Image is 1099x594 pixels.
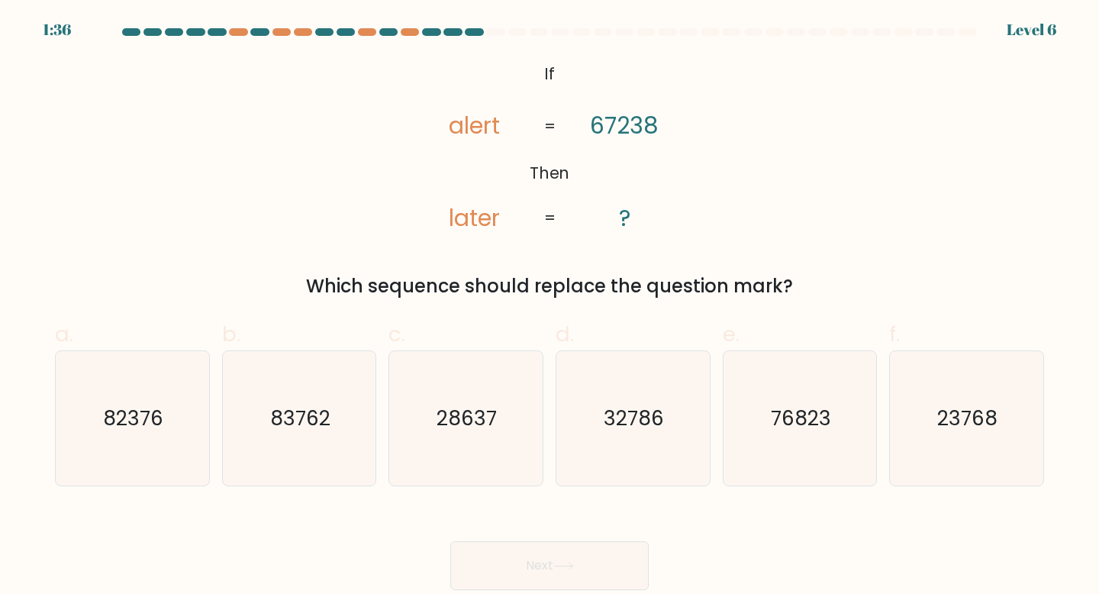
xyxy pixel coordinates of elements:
tspan: later [449,202,500,234]
text: 82376 [104,404,164,432]
text: 32786 [604,404,665,432]
tspan: alert [449,110,500,143]
tspan: 67238 [591,110,659,143]
tspan: ? [619,202,630,235]
span: d. [556,319,574,349]
tspan: Then [530,163,570,185]
span: c. [388,319,405,349]
div: Which sequence should replace the question mark? [64,273,1035,300]
tspan: = [544,208,556,230]
text: 28637 [437,404,498,432]
div: Level 6 [1007,18,1056,41]
span: a. [55,319,73,349]
span: f. [889,319,900,349]
tspan: = [544,115,556,137]
span: b. [222,319,240,349]
span: e. [723,319,740,349]
div: 1:36 [43,18,71,41]
tspan: If [544,63,555,85]
button: Next [450,541,649,590]
svg: @import url('[URL][DOMAIN_NAME]); [405,58,695,236]
text: 76823 [771,404,831,432]
text: 83762 [270,404,330,432]
text: 23768 [938,404,998,432]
